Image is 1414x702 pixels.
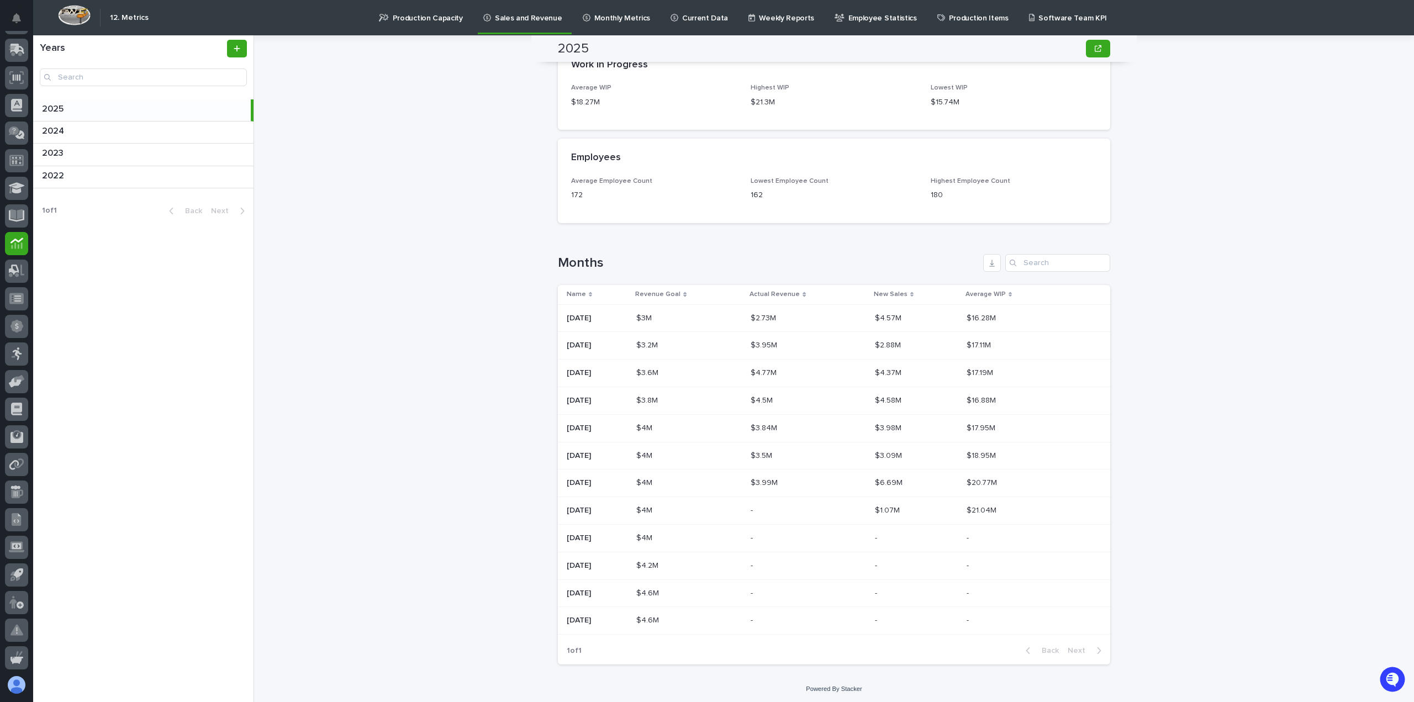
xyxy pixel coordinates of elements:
p: - [751,531,755,543]
p: $3.2M [636,339,660,350]
p: 2022 [42,168,66,181]
p: [DATE] [567,614,593,625]
p: - [751,614,755,625]
button: users-avatar [5,673,28,696]
p: [DATE] [567,366,593,378]
tr: [DATE][DATE] $4.2M$4.2M -- -- -- [558,552,1110,579]
p: [DATE] [567,504,593,515]
p: - [967,614,971,625]
span: Lowest Employee Count [751,178,829,184]
p: $4.37M [875,366,904,378]
a: 20232023 [33,144,254,166]
tr: [DATE][DATE] $4.6M$4.6M -- -- -- [558,607,1110,635]
input: Search [40,68,247,86]
a: 20252025 [33,99,254,122]
tr: [DATE][DATE] $4M$4M $3.5M$3.5M $3.09M$3.09M $18.95M$18.95M [558,442,1110,469]
button: Back [1017,646,1063,656]
p: $4.5M [751,394,775,405]
span: Next [211,207,235,215]
p: [DATE] [567,312,593,323]
img: Stacker [11,10,33,33]
p: $4.58M [875,394,904,405]
p: $18.27M [571,97,737,108]
p: $4M [636,476,655,488]
p: $3.98M [875,421,904,433]
h1: Months [558,255,979,271]
img: Workspace Logo [58,5,91,25]
p: - [751,559,755,571]
p: $4.2M [636,559,661,571]
p: $16.88M [967,394,998,405]
p: - [875,531,879,543]
p: 1 of 1 [33,197,66,224]
input: Search [1005,254,1110,272]
p: [DATE] [567,587,593,598]
span: Pylon [110,204,134,213]
p: - [967,559,971,571]
p: 162 [751,189,917,201]
p: $21.04M [967,504,999,515]
a: 20222022 [33,166,254,188]
p: [DATE] [567,394,593,405]
button: Next [1063,646,1110,656]
div: We're offline, we will be back soon! [38,134,155,142]
h2: Employees [571,152,621,164]
p: 2023 [42,146,66,159]
tr: [DATE][DATE] $3M$3M $2.73M$2.73M $4.57M$4.57M $16.28M$16.28M [558,304,1110,332]
p: $3.95M [751,339,779,350]
p: $17.11M [967,339,993,350]
p: 2025 [42,102,66,114]
span: Back [1035,647,1059,655]
p: $16.28M [967,312,998,323]
p: - [967,531,971,543]
tr: [DATE][DATE] $3.6M$3.6M $4.77M$4.77M $4.37M$4.37M $17.19M$17.19M [558,360,1110,387]
p: $4M [636,504,655,515]
p: $4.6M [636,614,661,625]
p: $3.6M [636,366,661,378]
tr: [DATE][DATE] $4M$4M -- -- -- [558,524,1110,552]
p: - [751,587,755,598]
div: 📖 [11,178,20,187]
p: $3.5M [751,449,774,461]
p: $1.07M [875,504,902,515]
p: - [875,559,879,571]
iframe: Open customer support [1379,666,1408,695]
p: $4M [636,421,655,433]
span: Average WIP [571,85,611,91]
a: 📖Help Docs [7,173,65,193]
a: Powered By Stacker [806,685,862,692]
p: $4M [636,531,655,543]
div: Notifications [14,13,28,31]
p: $6.69M [875,476,905,488]
h2: 2025 [558,41,589,57]
span: Highest WIP [751,85,789,91]
h2: Work in Progress [571,59,648,71]
h1: Years [40,43,225,55]
button: Start new chat [188,126,201,139]
input: Clear [29,88,182,100]
p: How can we help? [11,61,201,79]
h2: 12. Metrics [110,13,149,23]
p: $18.95M [967,449,998,461]
p: 1 of 1 [558,637,590,664]
p: $17.95M [967,421,998,433]
p: [DATE] [567,421,593,433]
button: Back [160,206,207,216]
p: $21.3M [751,97,917,108]
button: Notifications [5,7,28,30]
span: Highest Employee Count [931,178,1010,184]
p: $17.19M [967,366,995,378]
a: 20242024 [33,122,254,144]
p: 2024 [42,124,66,136]
div: Start new chat [38,123,181,134]
p: Actual Revenue [750,288,800,300]
tr: [DATE][DATE] $4M$4M -- $1.07M$1.07M $21.04M$21.04M [558,497,1110,525]
span: Help Docs [22,177,60,188]
p: Welcome 👋 [11,44,201,61]
p: $3M [636,312,654,323]
tr: [DATE][DATE] $4.6M$4.6M -- -- -- [558,579,1110,607]
p: 172 [571,189,737,201]
p: $3.99M [751,476,780,488]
